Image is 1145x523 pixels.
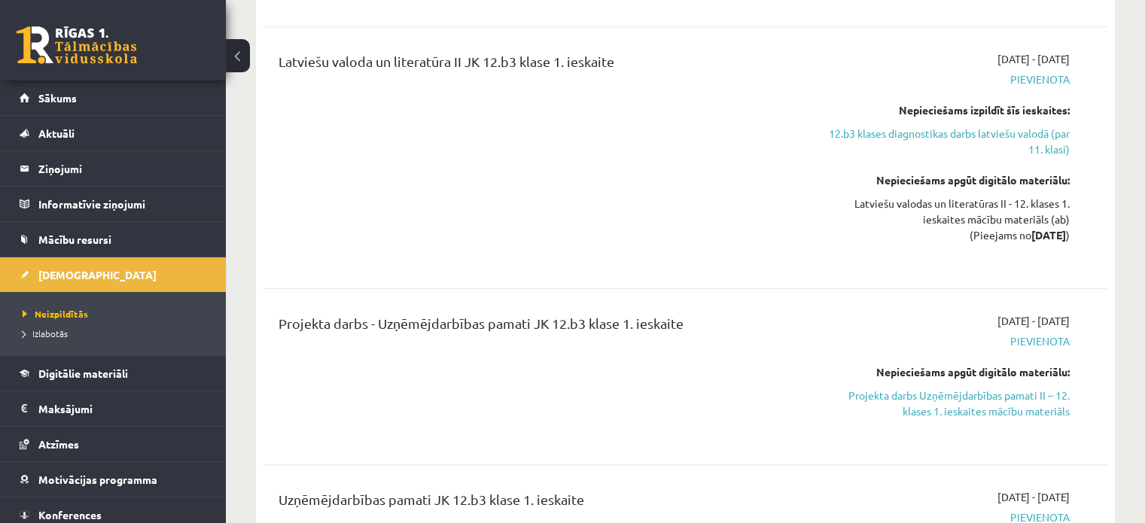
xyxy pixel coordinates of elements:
span: [DATE] - [DATE] [997,489,1070,505]
span: Digitālie materiāli [38,366,128,380]
div: Nepieciešams apgūt digitālo materiālu: [821,364,1070,380]
span: Pievienota [821,71,1070,87]
legend: Informatīvie ziņojumi [38,187,207,221]
a: Informatīvie ziņojumi [20,187,207,221]
strong: [DATE] [1031,228,1066,242]
a: [DEMOGRAPHIC_DATA] [20,257,207,292]
div: Latviešu valoda un literatūra II JK 12.b3 klase 1. ieskaite [279,51,799,79]
a: Projekta darbs Uzņēmējdarbības pamati II – 12. klases 1. ieskaites mācību materiāls [821,388,1070,419]
a: Rīgas 1. Tālmācības vidusskola [17,26,137,64]
span: Neizpildītās [23,308,88,320]
span: Motivācijas programma [38,473,157,486]
span: Atzīmes [38,437,79,451]
a: Aktuāli [20,116,207,151]
legend: Ziņojumi [38,151,207,186]
a: Izlabotās [23,327,211,340]
a: Neizpildītās [23,307,211,321]
span: Konferences [38,508,102,521]
div: Projekta darbs - Uzņēmējdarbības pamati JK 12.b3 klase 1. ieskaite [279,313,799,341]
a: Digitālie materiāli [20,356,207,391]
div: Nepieciešams apgūt digitālo materiālu: [821,172,1070,188]
div: Uzņēmējdarbības pamati JK 12.b3 klase 1. ieskaite [279,489,799,517]
span: [DATE] - [DATE] [997,313,1070,329]
a: Sākums [20,81,207,115]
a: Ziņojumi [20,151,207,186]
span: Aktuāli [38,126,75,140]
a: Atzīmes [20,427,207,461]
span: Sākums [38,91,77,105]
a: Mācību resursi [20,222,207,257]
span: Izlabotās [23,327,68,339]
div: Latviešu valodas un literatūras II - 12. klases 1. ieskaites mācību materiāls (ab) (Pieejams no ) [821,196,1070,243]
legend: Maksājumi [38,391,207,426]
div: Nepieciešams izpildīt šīs ieskaites: [821,102,1070,118]
a: 12.b3 klases diagnostikas darbs latviešu valodā (par 11. klasi) [821,126,1070,157]
span: [DEMOGRAPHIC_DATA] [38,268,157,281]
span: Pievienota [821,333,1070,349]
a: Maksājumi [20,391,207,426]
span: Mācību resursi [38,233,111,246]
span: [DATE] - [DATE] [997,51,1070,67]
a: Motivācijas programma [20,462,207,497]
